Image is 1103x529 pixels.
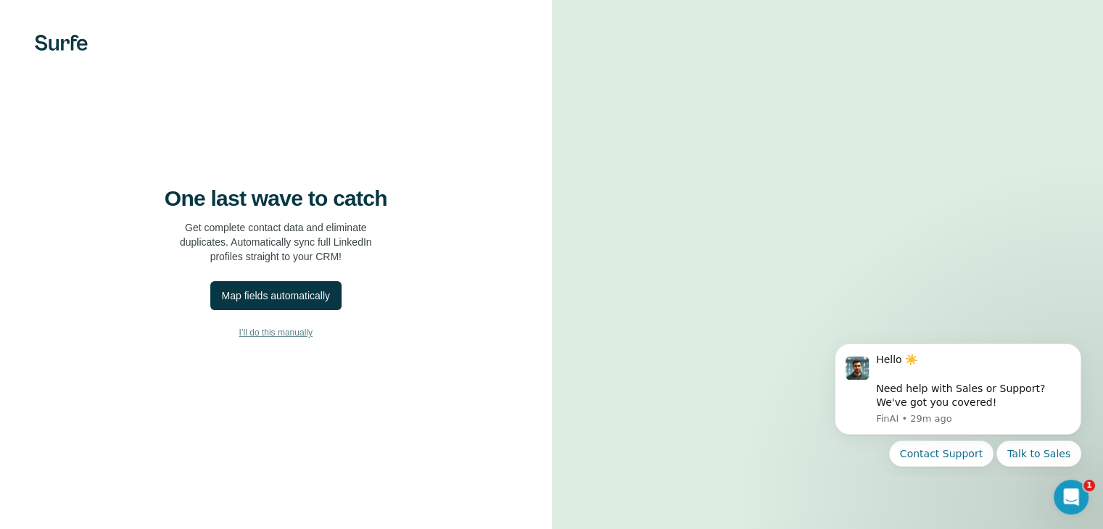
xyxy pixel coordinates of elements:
span: 1 [1083,480,1095,491]
img: Surfe's logo [35,35,88,51]
span: I’ll do this manually [239,326,313,339]
h4: One last wave to catch [165,186,387,212]
p: Get complete contact data and eliminate duplicates. Automatically sync full LinkedIn profiles str... [180,220,372,264]
iframe: Intercom notifications message [813,331,1103,475]
button: Map fields automatically [210,281,342,310]
button: I’ll do this manually [29,322,523,343]
div: Map fields automatically [222,288,330,303]
iframe: Intercom live chat [1054,480,1088,515]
